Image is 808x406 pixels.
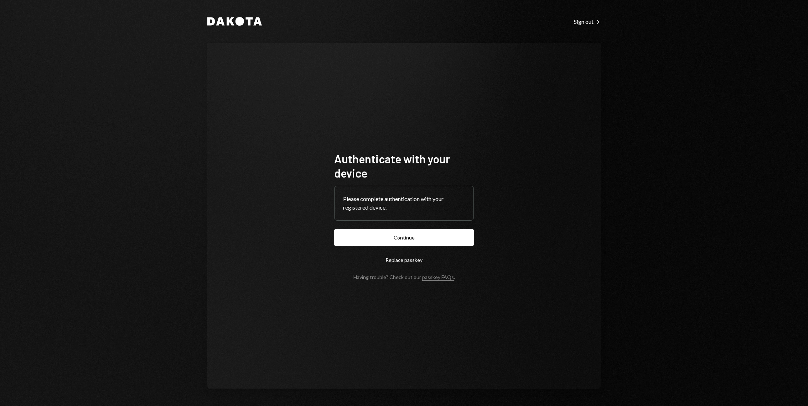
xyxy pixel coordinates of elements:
[574,17,601,25] a: Sign out
[334,152,474,180] h1: Authenticate with your device
[353,274,455,280] div: Having trouble? Check out our .
[574,18,601,25] div: Sign out
[334,252,474,268] button: Replace passkey
[334,229,474,246] button: Continue
[422,274,454,281] a: passkey FAQs
[343,195,465,212] div: Please complete authentication with your registered device.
